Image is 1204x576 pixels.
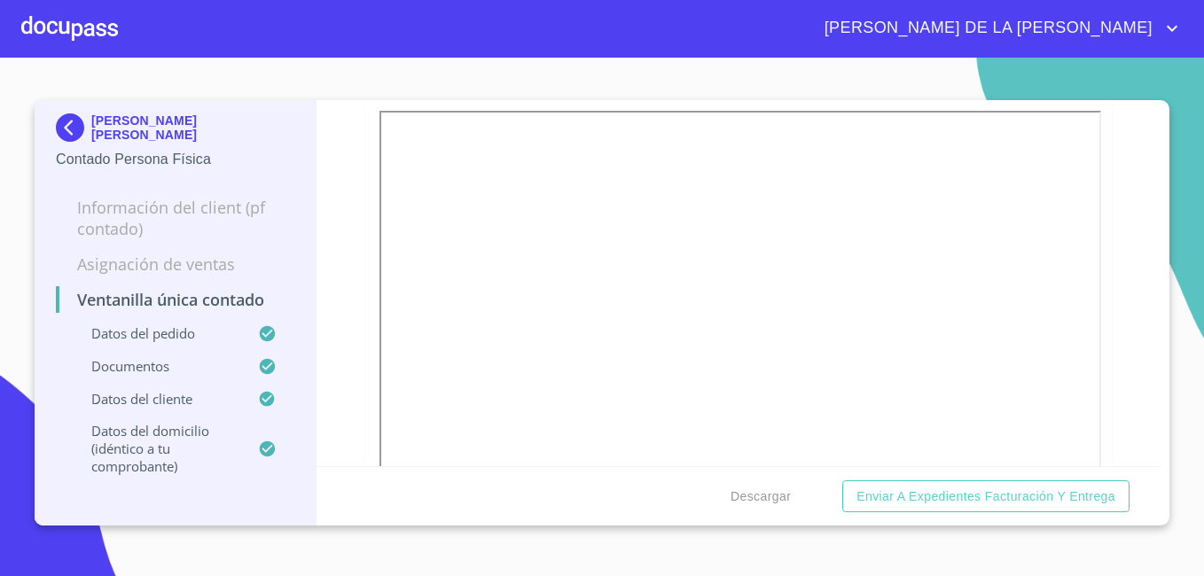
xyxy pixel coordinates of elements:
p: Documentos [56,357,258,375]
p: [PERSON_NAME] [PERSON_NAME] [91,113,294,142]
button: account of current user [811,14,1183,43]
span: Enviar a Expedientes Facturación y Entrega [856,486,1115,508]
button: Enviar a Expedientes Facturación y Entrega [842,480,1130,513]
p: Ventanilla única contado [56,289,294,310]
p: Asignación de Ventas [56,253,294,275]
p: Datos del pedido [56,324,258,342]
p: Datos del cliente [56,390,258,408]
p: Contado Persona Física [56,149,294,170]
span: [PERSON_NAME] DE LA [PERSON_NAME] [811,14,1161,43]
span: Descargar [731,486,791,508]
button: Descargar [723,480,798,513]
img: Docupass spot blue [56,113,91,142]
p: Datos del domicilio (idéntico a tu comprobante) [56,422,258,475]
p: Información del Client (PF contado) [56,197,294,239]
div: [PERSON_NAME] [PERSON_NAME] [56,113,294,149]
